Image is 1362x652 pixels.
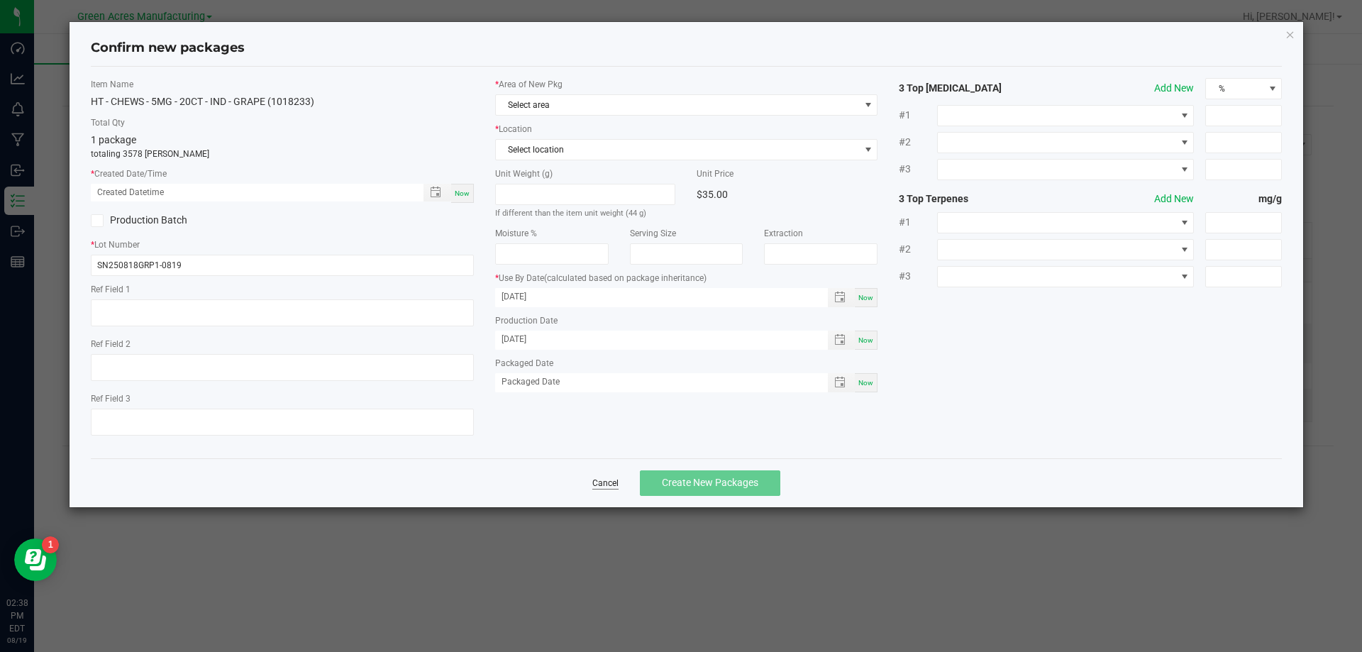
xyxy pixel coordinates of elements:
[91,134,136,145] span: 1 package
[1205,192,1282,206] strong: mg/g
[1154,81,1194,96] button: Add New
[91,338,474,350] label: Ref Field 2
[697,167,877,180] label: Unit Price
[14,538,57,581] iframe: Resource center
[495,272,878,284] label: Use By Date
[495,139,878,160] span: NO DATA FOUND
[899,192,1052,206] strong: 3 Top Terpenes
[899,135,937,150] span: #2
[899,242,937,257] span: #2
[42,536,59,553] iframe: Resource center unread badge
[91,116,474,129] label: Total Qty
[899,108,937,123] span: #1
[640,470,780,496] button: Create New Packages
[899,215,937,230] span: #1
[1154,192,1194,206] button: Add New
[91,94,474,109] div: HT - CHEWS - 5MG - 20CT - IND - GRAPE (1018233)
[495,123,878,136] label: Location
[496,140,860,160] span: Select location
[858,379,873,387] span: Now
[858,294,873,302] span: Now
[91,238,474,251] label: Lot Number
[495,288,813,306] input: Use By Date
[495,209,646,218] small: If different than the item unit weight (44 g)
[544,273,707,283] span: (calculated based on package inheritance)
[496,95,860,115] span: Select area
[495,331,813,348] input: Production Date
[91,148,474,160] p: totaling 3578 [PERSON_NAME]
[91,213,272,228] label: Production Batch
[899,81,1052,96] strong: 3 Top [MEDICAL_DATA]
[495,314,878,327] label: Production Date
[828,288,856,307] span: Toggle popup
[91,184,409,201] input: Created Datetime
[630,227,743,240] label: Serving Size
[899,269,937,284] span: #3
[495,78,878,91] label: Area of New Pkg
[858,336,873,344] span: Now
[91,392,474,405] label: Ref Field 3
[423,184,451,201] span: Toggle popup
[91,167,474,180] label: Created Date/Time
[828,373,856,392] span: Toggle popup
[662,477,758,488] span: Create New Packages
[697,184,877,205] div: $35.00
[91,78,474,91] label: Item Name
[495,167,676,180] label: Unit Weight (g)
[91,283,474,296] label: Ref Field 1
[592,477,619,490] a: Cancel
[495,357,878,370] label: Packaged Date
[455,189,470,197] span: Now
[91,39,1283,57] h4: Confirm new packages
[899,162,937,177] span: #3
[828,331,856,350] span: Toggle popup
[764,227,877,240] label: Extraction
[1206,79,1263,99] span: %
[495,227,609,240] label: Moisture %
[495,373,813,391] input: Packaged Date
